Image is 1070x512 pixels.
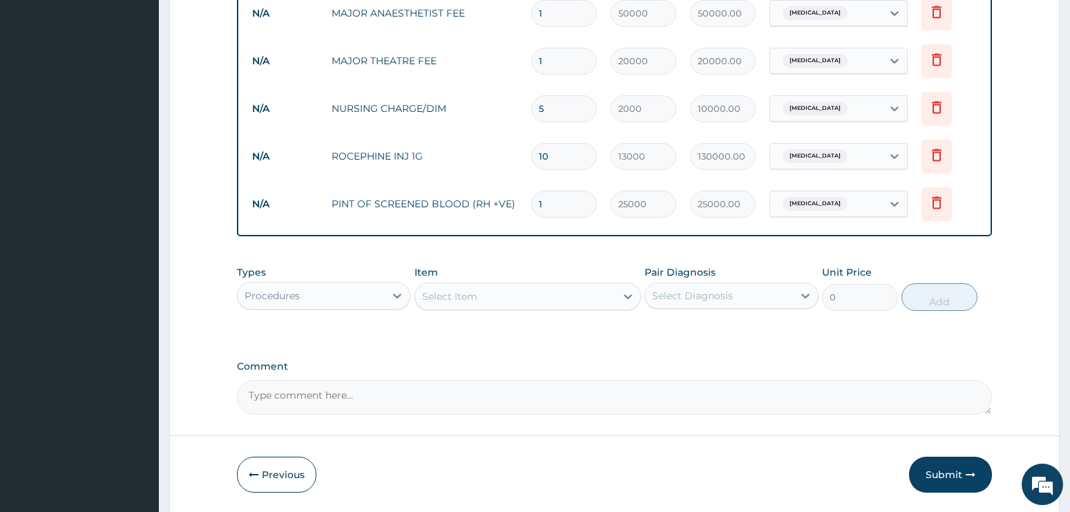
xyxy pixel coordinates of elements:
[909,457,992,493] button: Submit
[245,1,325,26] td: N/A
[644,265,716,279] label: Pair Diagnosis
[245,96,325,122] td: N/A
[901,283,977,311] button: Add
[7,354,263,403] textarea: Type your message and hit 'Enter'
[245,191,325,217] td: N/A
[325,47,525,75] td: MAJOR THEATRE FEE
[26,69,56,104] img: d_794563401_company_1708531726252_794563401
[783,54,848,68] span: [MEDICAL_DATA]
[783,102,848,115] span: [MEDICAL_DATA]
[237,457,316,493] button: Previous
[237,361,993,372] label: Comment
[80,162,191,302] span: We're online!
[652,289,733,303] div: Select Diagnosis
[783,197,848,211] span: [MEDICAL_DATA]
[245,144,325,169] td: N/A
[325,95,525,122] td: NURSING CHARGE/DIM
[325,142,525,170] td: ROCEPHINE INJ 1G
[237,267,266,278] label: Types
[72,77,232,95] div: Chat with us now
[422,290,477,303] div: Select Item
[783,6,848,20] span: [MEDICAL_DATA]
[245,48,325,74] td: N/A
[822,265,872,279] label: Unit Price
[414,265,438,279] label: Item
[783,149,848,163] span: [MEDICAL_DATA]
[325,190,525,218] td: PINT OF SCREENED BLOOD (RH +VE)
[245,289,300,303] div: Procedures
[227,7,260,40] div: Minimize live chat window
